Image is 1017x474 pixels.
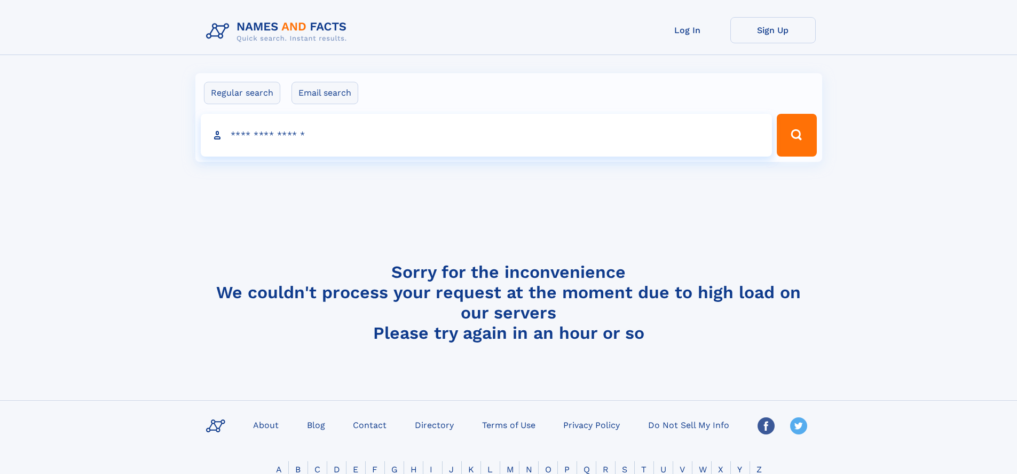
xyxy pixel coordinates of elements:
input: search input [201,114,772,157]
label: Regular search [204,82,280,104]
h4: Sorry for the inconvenience We couldn't process your request at the moment due to high load on ou... [202,262,816,343]
a: Privacy Policy [559,417,624,432]
img: Twitter [790,417,807,434]
a: Directory [411,417,458,432]
img: Logo Names and Facts [202,17,356,46]
label: Email search [291,82,358,104]
a: Log In [645,17,730,43]
a: Terms of Use [478,417,540,432]
a: Contact [349,417,391,432]
a: Blog [303,417,329,432]
img: Facebook [758,417,775,434]
a: About [249,417,283,432]
a: Sign Up [730,17,816,43]
a: Do Not Sell My Info [644,417,734,432]
button: Search Button [777,114,816,157]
